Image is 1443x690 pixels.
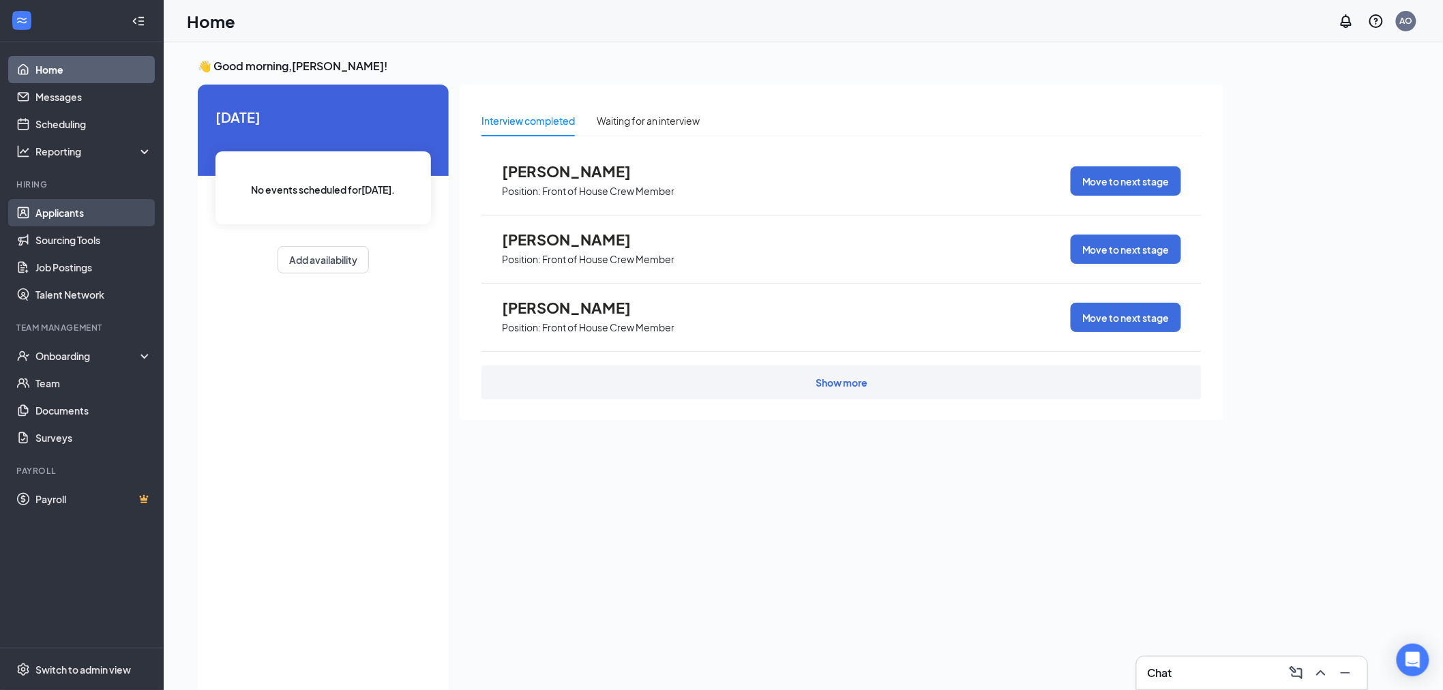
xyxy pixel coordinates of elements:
[481,113,575,128] div: Interview completed
[35,349,140,363] div: Onboarding
[1071,235,1181,264] button: Move to next stage
[1288,665,1305,681] svg: ComposeMessage
[16,349,30,363] svg: UserCheck
[1148,665,1172,680] h3: Chat
[187,10,235,33] h1: Home
[1310,662,1332,684] button: ChevronUp
[502,321,541,334] p: Position:
[16,663,30,676] svg: Settings
[1397,644,1429,676] div: Open Intercom Messenger
[16,179,149,190] div: Hiring
[502,185,541,198] p: Position:
[35,424,152,451] a: Surveys
[35,281,152,308] a: Talent Network
[502,162,652,180] span: [PERSON_NAME]
[35,663,131,676] div: Switch to admin view
[35,254,152,281] a: Job Postings
[16,145,30,158] svg: Analysis
[35,83,152,110] a: Messages
[1335,662,1356,684] button: Minimize
[16,322,149,333] div: Team Management
[542,185,674,198] p: Front of House Crew Member
[502,230,652,248] span: [PERSON_NAME]
[215,106,431,127] span: [DATE]
[542,253,674,266] p: Front of House Crew Member
[1337,665,1354,681] svg: Minimize
[252,182,396,197] span: No events scheduled for [DATE] .
[35,370,152,397] a: Team
[1285,662,1307,684] button: ComposeMessage
[597,113,700,128] div: Waiting for an interview
[35,199,152,226] a: Applicants
[502,299,652,316] span: [PERSON_NAME]
[35,397,152,424] a: Documents
[35,110,152,138] a: Scheduling
[35,145,153,158] div: Reporting
[35,226,152,254] a: Sourcing Tools
[542,321,674,334] p: Front of House Crew Member
[16,465,149,477] div: Payroll
[1400,15,1413,27] div: AO
[502,253,541,266] p: Position:
[132,14,145,28] svg: Collapse
[198,59,1223,74] h3: 👋 Good morning, [PERSON_NAME] !
[1368,13,1384,29] svg: QuestionInfo
[1338,13,1354,29] svg: Notifications
[1071,303,1181,332] button: Move to next stage
[35,56,152,83] a: Home
[278,246,369,273] button: Add availability
[15,14,29,27] svg: WorkstreamLogo
[816,376,867,389] div: Show more
[1071,166,1181,196] button: Move to next stage
[35,485,152,513] a: PayrollCrown
[1313,665,1329,681] svg: ChevronUp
